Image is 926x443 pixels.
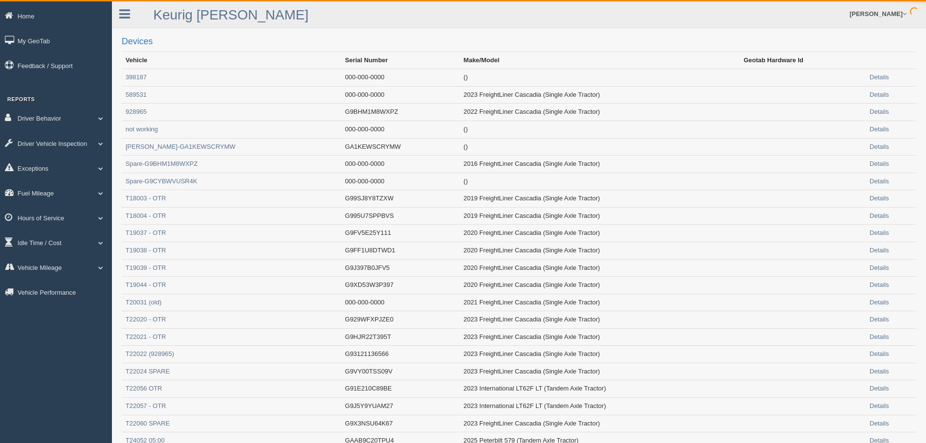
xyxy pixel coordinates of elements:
[153,7,309,22] a: Keurig [PERSON_NAME]
[460,69,740,87] td: ()
[460,156,740,173] td: 2016 FreightLiner Cascadia (Single Axle Tractor)
[460,398,740,415] td: 2023 International LT62F LT (Tandem Axle Tractor)
[341,86,460,104] td: 000-000-0000
[460,294,740,311] td: 2021 FreightLiner Cascadia (Single Axle Tractor)
[870,420,889,427] a: Details
[126,333,166,340] a: T22021 - OTR
[126,177,197,185] a: Spare-G9CYBWVUSR4K
[341,52,460,69] th: Serial Number
[126,143,236,150] a: [PERSON_NAME]-GA1KEWSCRYMW
[341,156,460,173] td: 000-000-0000
[870,333,889,340] a: Details
[870,281,889,288] a: Details
[341,311,460,329] td: G929WFXPJZE0
[870,229,889,236] a: Details
[126,247,166,254] a: T19038 - OTR
[460,380,740,398] td: 2023 International LT62F LT (Tandem Axle Tractor)
[870,247,889,254] a: Details
[341,277,460,294] td: G9XD53W3P397
[341,69,460,87] td: 000-000-0000
[341,121,460,139] td: 000-000-0000
[341,294,460,311] td: 000-000-0000
[460,104,740,121] td: 2022 FreightLiner Cascadia (Single Axle Tractor)
[460,259,740,277] td: 2020 FreightLiner Cascadia (Single Axle Tractor)
[126,160,198,167] a: Spare-G9BHM1M8WXPZ
[460,415,740,432] td: 2023 FreightLiner Cascadia (Single Axle Tractor)
[460,311,740,329] td: 2023 FreightLiner Cascadia (Single Axle Tractor)
[870,368,889,375] a: Details
[341,328,460,346] td: G9HJR22T395T
[870,299,889,306] a: Details
[126,281,166,288] a: T19044 - OTR
[341,380,460,398] td: G91E210C89BE
[126,385,162,392] a: T22056 OTR
[341,398,460,415] td: G9J5Y9YUAM27
[460,277,740,294] td: 2020 FreightLiner Cascadia (Single Axle Tractor)
[460,52,740,69] th: Make/Model
[870,385,889,392] a: Details
[870,143,889,150] a: Details
[740,52,866,69] th: Geotab Hardware Id
[870,125,889,133] a: Details
[341,225,460,242] td: G9FV5E25Y111
[341,173,460,190] td: 000-000-0000
[341,190,460,208] td: G99SJ8Y8TZXW
[341,259,460,277] td: G9J397B0JFV5
[341,415,460,432] td: G9X3NSU64K67
[126,368,170,375] a: T22024 SPARE
[126,264,166,271] a: T19039 - OTR
[870,73,889,81] a: Details
[126,125,158,133] a: not working
[460,242,740,259] td: 2020 FreightLiner Cascadia (Single Axle Tractor)
[460,138,740,156] td: ()
[870,316,889,323] a: Details
[460,346,740,363] td: 2023 FreightLiner Cascadia (Single Axle Tractor)
[460,86,740,104] td: 2023 FreightLiner Cascadia (Single Axle Tractor)
[341,138,460,156] td: GA1KEWSCRYMW
[122,52,341,69] th: Vehicle
[126,73,146,81] a: 398187
[122,37,916,47] h2: Devices
[460,190,740,208] td: 2019 FreightLiner Cascadia (Single Axle Tractor)
[460,328,740,346] td: 2023 FreightLiner Cascadia (Single Axle Tractor)
[870,195,889,202] a: Details
[126,229,166,236] a: T19037 - OTR
[460,225,740,242] td: 2020 FreightLiner Cascadia (Single Axle Tractor)
[870,160,889,167] a: Details
[460,363,740,380] td: 2023 FreightLiner Cascadia (Single Axle Tractor)
[341,207,460,225] td: G995U7SPPBVS
[341,104,460,121] td: G9BHM1M8WXPZ
[126,316,166,323] a: T22020 - OTR
[341,242,460,259] td: G9FF1U8DTWD1
[870,177,889,185] a: Details
[126,350,174,357] a: T22022 (928965)
[126,108,146,115] a: 928965
[341,363,460,380] td: G9VY00TSS09V
[126,299,162,306] a: T20031 (old)
[870,350,889,357] a: Details
[460,207,740,225] td: 2019 FreightLiner Cascadia (Single Axle Tractor)
[126,195,166,202] a: T18003 - OTR
[460,121,740,139] td: ()
[460,173,740,190] td: ()
[870,212,889,219] a: Details
[126,402,166,409] a: T22057 - OTR
[126,420,170,427] a: T22060 SPARE
[126,212,166,219] a: T18004 - OTR
[870,108,889,115] a: Details
[870,264,889,271] a: Details
[870,402,889,409] a: Details
[870,91,889,98] a: Details
[126,91,146,98] a: 589531
[341,346,460,363] td: G93121136566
